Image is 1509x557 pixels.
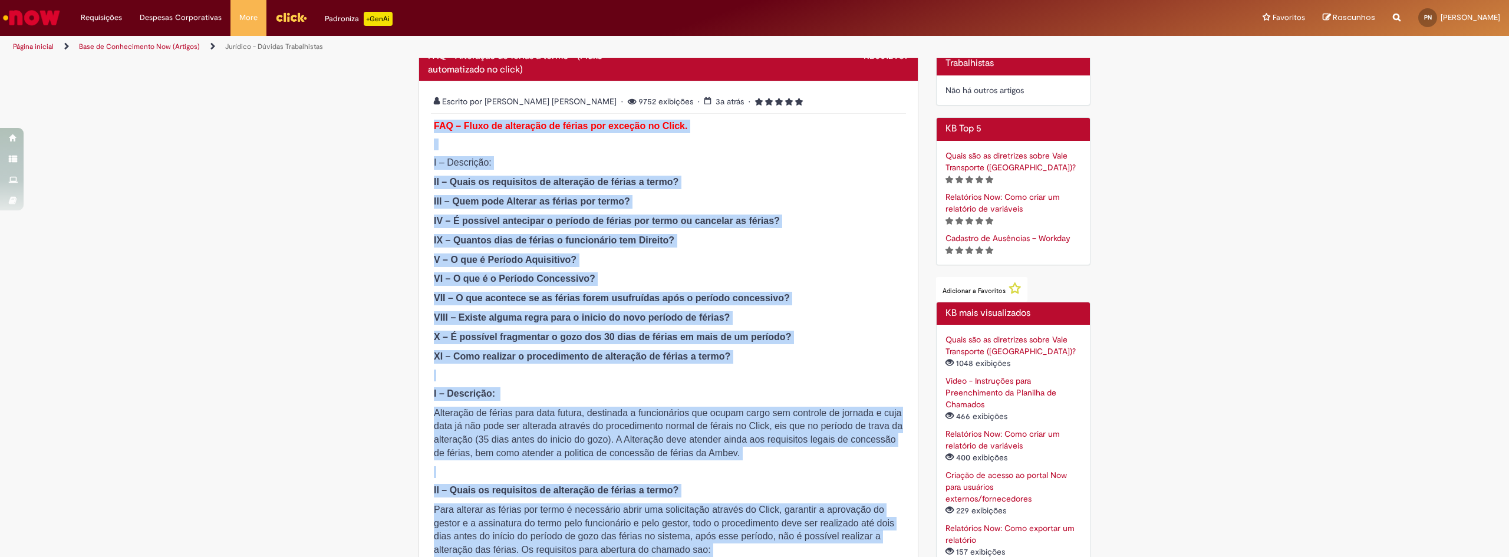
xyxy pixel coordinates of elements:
[966,246,973,255] i: 3
[785,98,793,106] i: 4
[140,12,222,24] span: Despesas Corporativas
[1323,12,1375,24] a: Rascunhos
[945,358,1013,368] span: 1048 exibições
[79,42,200,51] a: Base de Conhecimento Now (Artigos)
[1424,14,1432,21] span: PN
[434,121,687,131] strong: FAQ – Fluxo de alteração de férias por exceção no Click.
[716,96,744,107] span: 3a atrás
[434,388,495,398] strong: I – Descrição:
[966,176,973,184] i: 3
[986,217,993,225] i: 5
[976,246,983,255] i: 4
[434,312,730,322] strong: VIII – Existe alguma regra para o inicio do novo período de férias?
[945,308,1082,319] h2: KB mais visualizados
[976,217,983,225] i: 4
[945,334,1076,357] a: Quais são as diretrizes sobre Vale Transporte ([GEOGRAPHIC_DATA])?
[749,96,753,107] span: •
[434,255,576,265] strong: V – O que é Período Aquisitivo?
[275,8,307,26] img: click_logo_yellow_360x200.png
[936,277,1027,302] button: Adicionar a Favoritos
[621,96,625,107] span: •
[945,375,1056,410] a: Video - Instruções para Preenchimento da Planilha de Chamados
[325,12,393,26] div: Padroniza
[1333,12,1375,23] span: Rascunhos
[945,84,1082,96] div: Não há outros artigos
[434,177,678,187] strong: II – Quais os requisitos de alteração de férias a termo?
[945,546,1007,557] span: 157 exibições
[945,48,1082,69] h2: Também em Dúvidas Trabalhistas
[755,98,763,106] i: 1
[945,150,1076,173] a: Artigo, Quais são as diretrizes sobre Vale Transporte (VT)? , classificação de 5 estrelas
[434,96,619,107] span: Escrito por [PERSON_NAME] [PERSON_NAME]
[621,96,696,107] span: 9752 exibições
[795,98,803,106] i: 5
[945,246,953,255] i: 1
[945,429,1060,451] a: Relatórios Now: Como criar um relatório de variáveis
[956,217,963,225] i: 2
[1441,12,1500,22] span: [PERSON_NAME]
[945,505,1009,516] span: 229 exibições
[945,192,1060,214] a: Artigo, Relatórios Now: Como criar um relatório de variáveis , classificação de 5 estrelas
[364,12,393,26] p: +GenAi
[943,286,1006,295] span: Adicionar a Favoritos
[956,246,963,255] i: 2
[945,411,1010,421] span: 466 exibições
[945,233,1070,243] a: Artigo, Cadastro de Ausências – Workday, classificação de 5 estrelas
[434,408,902,459] span: Alteração de férias para data futura, destinada a funcionários que ocupam cargo sem controle de j...
[434,293,790,303] strong: VII – O que acontece se as férias forem usufruídas após o período concessivo?
[9,36,997,58] ul: Trilhas de página
[698,96,702,107] span: •
[749,96,803,107] span: 5 rating
[966,217,973,225] i: 3
[976,176,983,184] i: 4
[945,470,1067,504] a: Criação de acesso ao portal Now para usuários externos/fornecedores
[434,157,492,167] span: I – Descrição:
[434,485,678,495] strong: II – Quais os requisitos de alteração de férias a termo?
[225,42,323,51] a: Jurídico - Dúvidas Trabalhistas
[1,6,62,29] img: ServiceNow
[434,273,595,284] strong: VI – O que é o Período Concessivo?
[775,98,783,106] i: 3
[945,176,953,184] i: 1
[864,50,909,62] span: KB0012987
[1273,12,1305,24] span: Favoritos
[81,12,122,24] span: Requisições
[434,505,894,555] span: Para alterar as férias por termo é necessário abrir uma solicitação através do Click, garantir a ...
[434,216,780,226] strong: IV – É possível antecipar o período de férias por termo ou cancelar as férias?
[956,176,963,184] i: 2
[945,523,1075,545] a: Relatórios Now: Como exportar um relatório
[434,332,791,342] strong: X – É possível fragmentar o gozo dos 30 dias de férias em mais de um período?
[13,42,54,51] a: Página inicial
[945,452,1010,463] span: 400 exibições
[986,246,993,255] i: 5
[239,12,258,24] span: More
[434,235,674,245] strong: IX – Quantos dias de férias o funcionário tem Direito?
[765,98,773,106] i: 2
[434,196,630,206] strong: III – Quem pode Alterar as férias por termo?
[434,351,730,361] strong: XI – Como realizar o procedimento de alteração de férias a termo?
[945,217,953,225] i: 1
[945,124,1082,134] h2: KB Top 5
[936,42,1091,106] div: Também em Dúvidas Trabalhistas
[755,96,803,107] span: Classificação média do artigo - 5.0 estrelas
[986,176,993,184] i: 5
[428,50,602,75] span: FAQ - Alteração de férias a termo - (Fluxo automatizado no click)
